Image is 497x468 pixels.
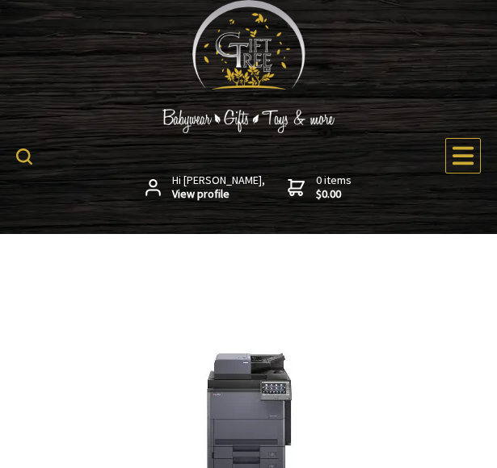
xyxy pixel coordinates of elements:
[172,173,265,202] span: Hi [PERSON_NAME],
[316,173,352,202] span: 0 items
[128,109,370,133] img: Babywear - Gifts - Toys & more
[145,173,265,202] a: Hi [PERSON_NAME],View profile
[16,148,32,165] img: product search
[172,187,265,202] strong: View profile
[288,173,352,202] a: 0 items$0.00
[316,187,352,202] strong: $0.00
